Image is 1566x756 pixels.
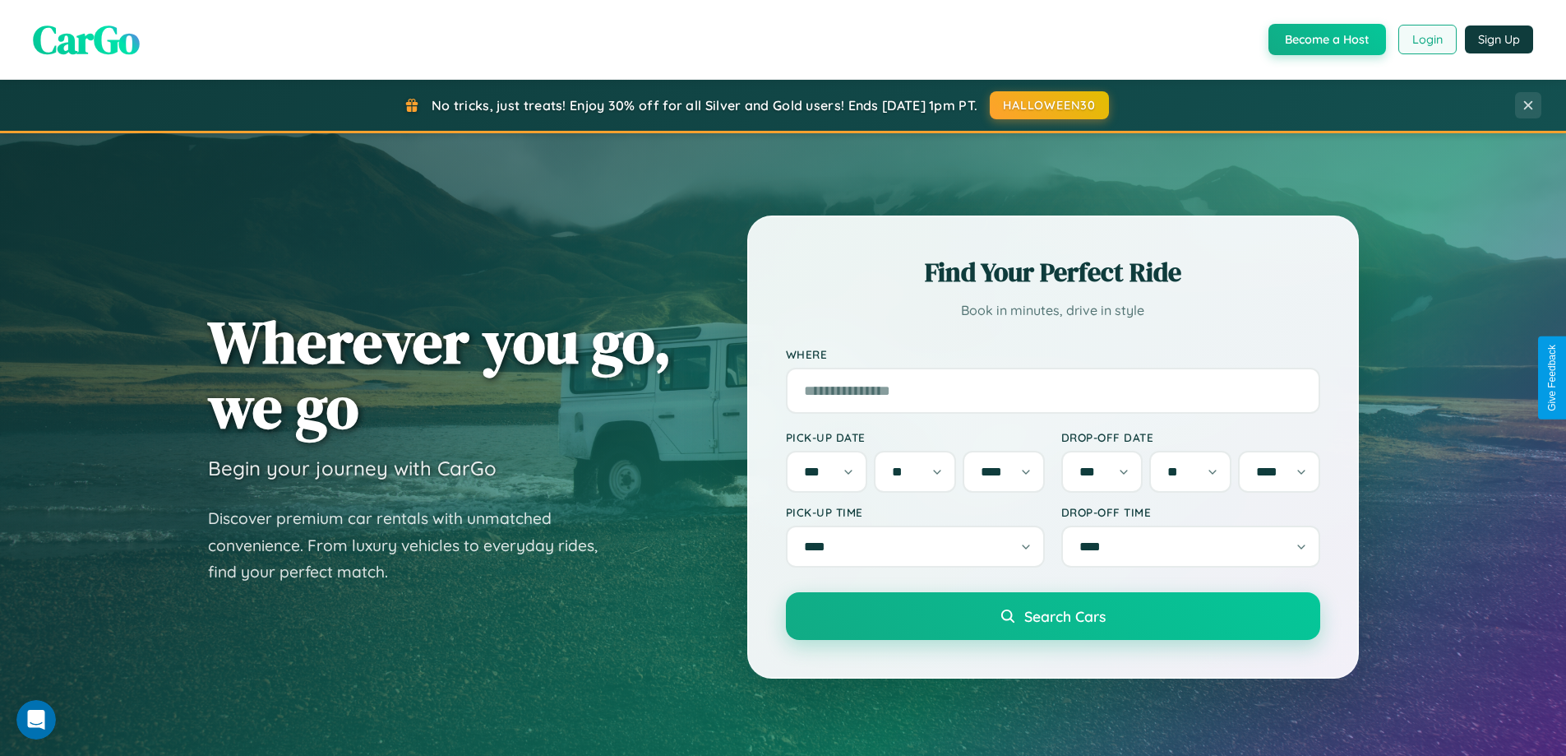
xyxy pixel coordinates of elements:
[1546,345,1558,411] div: Give Feedback
[786,592,1320,640] button: Search Cars
[1061,430,1320,444] label: Drop-off Date
[1398,25,1457,54] button: Login
[1061,505,1320,519] label: Drop-off Time
[786,254,1320,290] h2: Find Your Perfect Ride
[208,456,497,480] h3: Begin your journey with CarGo
[786,299,1320,322] p: Book in minutes, drive in style
[33,12,140,67] span: CarGo
[208,309,672,439] h1: Wherever you go, we go
[16,700,56,740] iframe: Intercom live chat
[990,91,1109,119] button: HALLOWEEN30
[1268,24,1386,55] button: Become a Host
[208,505,619,586] p: Discover premium car rentals with unmatched convenience. From luxury vehicles to everyday rides, ...
[432,97,977,114] span: No tricks, just treats! Enjoy 30% off for all Silver and Gold users! Ends [DATE] 1pm PT.
[786,430,1045,444] label: Pick-up Date
[786,347,1320,361] label: Where
[1465,26,1533,53] button: Sign Up
[786,505,1045,519] label: Pick-up Time
[1024,607,1106,625] span: Search Cars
